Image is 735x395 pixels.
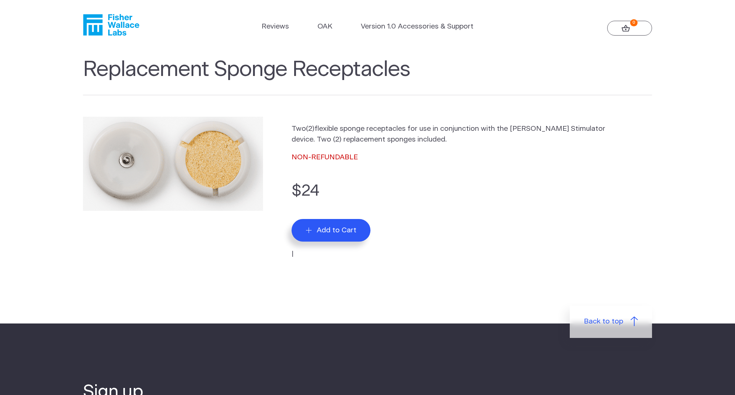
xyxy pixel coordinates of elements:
button: Add to Cart [292,219,370,242]
h1: Replacement Sponge Receptacles [83,57,652,96]
span: Back to top [584,316,623,327]
a: Fisher Wallace [83,14,139,36]
span: (2) [306,125,315,132]
span: NON-REFUNDABLE [292,154,358,161]
a: Back to top [570,306,652,338]
span: flexible sponge receptacles for use in conjunction with the [PERSON_NAME] Stimulator device. Two ... [292,125,605,143]
a: OAK [317,21,332,32]
a: 0 [607,21,652,36]
a: Reviews [262,21,289,32]
a: Version 1.0 Accessories & Support [361,21,473,32]
p: $24 [292,179,652,203]
span: Add to Cart [317,226,356,235]
img: Replacement Sponge Receptacles [83,117,263,211]
strong: 0 [630,19,637,26]
span: Two [292,125,306,132]
form: | [292,179,652,259]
